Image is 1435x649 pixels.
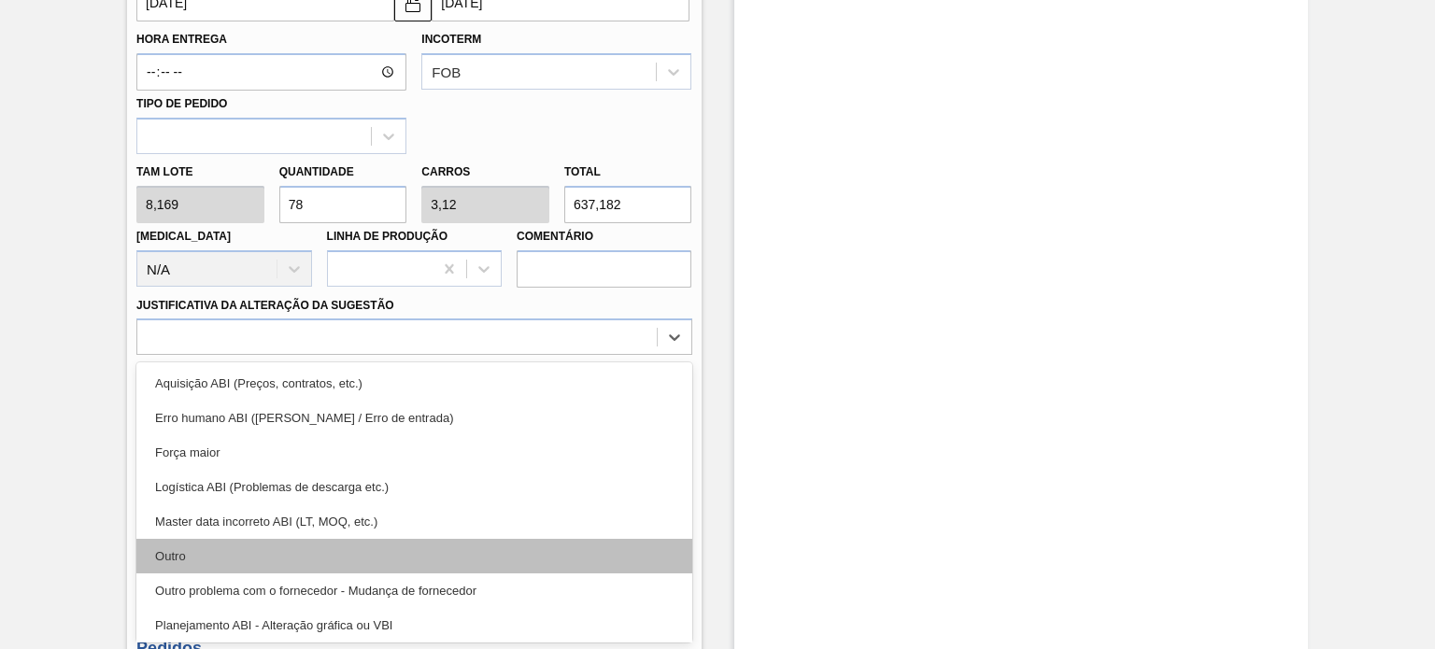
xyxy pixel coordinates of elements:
label: Linha de Produção [327,230,448,243]
div: Força maior [136,435,691,470]
div: Aquisição ABI (Preços, contratos, etc.) [136,366,691,401]
div: Outro problema com o fornecedor - Mudança de fornecedor [136,573,691,608]
label: Tam lote [136,159,264,186]
div: Master data incorreto ABI (LT, MOQ, etc.) [136,504,691,539]
div: Erro humano ABI ([PERSON_NAME] / Erro de entrada) [136,401,691,435]
div: Logística ABI (Problemas de descarga etc.) [136,470,691,504]
label: Justificativa da Alteração da Sugestão [136,299,394,312]
label: Carros [421,165,470,178]
div: FOB [432,64,461,80]
div: Planejamento ABI - Alteração gráfica ou VBI [136,608,691,642]
div: Outro [136,539,691,573]
label: [MEDICAL_DATA] [136,230,231,243]
label: Observações [136,360,691,387]
label: Incoterm [421,33,481,46]
label: Comentário [517,223,691,250]
label: Hora Entrega [136,26,406,53]
label: Total [564,165,601,178]
label: Quantidade [279,165,354,178]
label: Tipo de pedido [136,97,227,110]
